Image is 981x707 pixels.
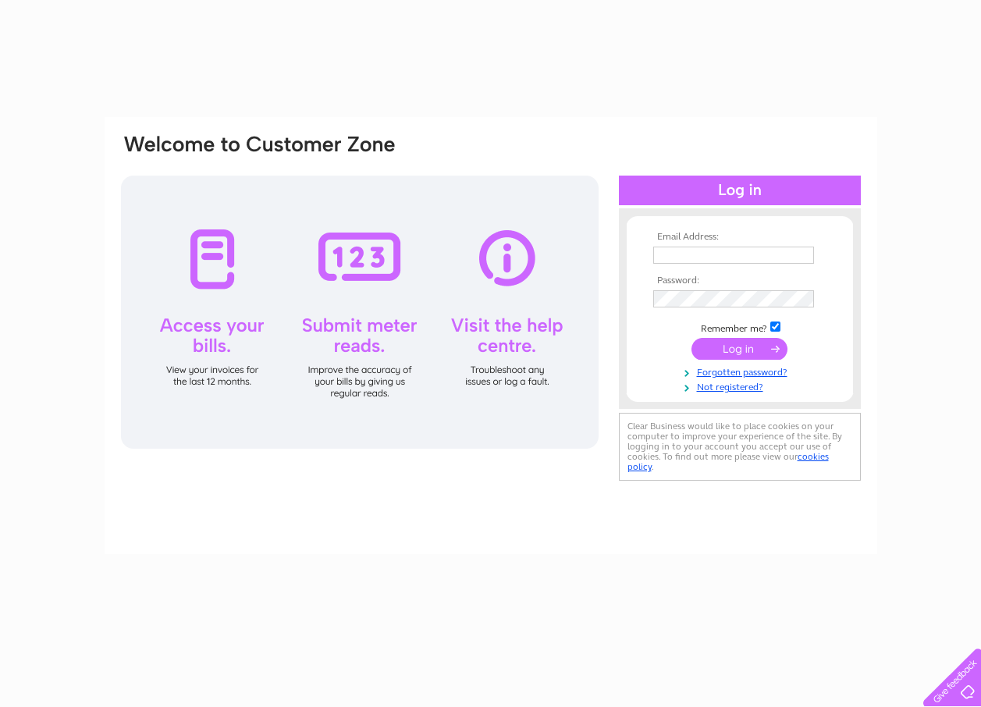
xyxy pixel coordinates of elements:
a: cookies policy [627,451,829,472]
th: Password: [649,275,830,286]
th: Email Address: [649,232,830,243]
input: Submit [691,338,787,360]
a: Forgotten password? [653,364,830,378]
div: Clear Business would like to place cookies on your computer to improve your experience of the sit... [619,413,861,481]
a: Not registered? [653,378,830,393]
td: Remember me? [649,319,830,335]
